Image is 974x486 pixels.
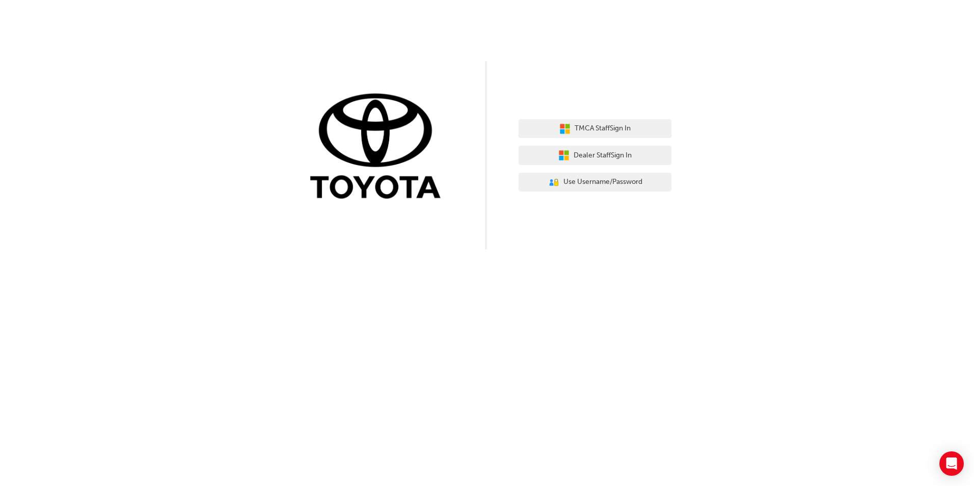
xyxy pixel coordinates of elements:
[574,150,632,161] span: Dealer Staff Sign In
[303,91,455,204] img: Trak
[939,451,964,476] div: Open Intercom Messenger
[519,119,671,139] button: TMCA StaffSign In
[563,176,642,188] span: Use Username/Password
[519,173,671,192] button: Use Username/Password
[575,123,631,134] span: TMCA Staff Sign In
[519,146,671,165] button: Dealer StaffSign In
